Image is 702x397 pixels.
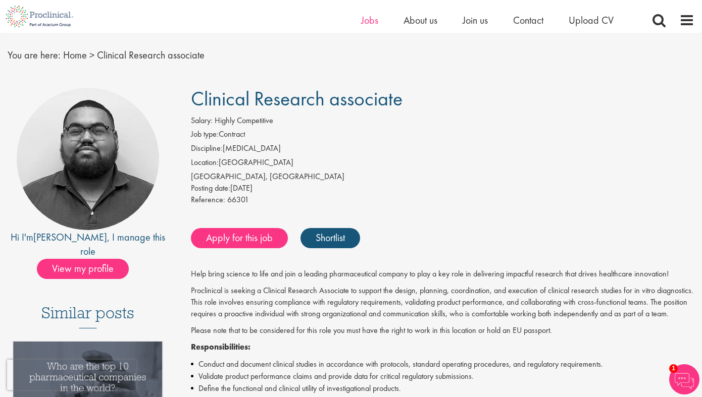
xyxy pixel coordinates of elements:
iframe: reCAPTCHA [7,360,136,390]
p: Please note that to be considered for this role you must have the right to work in this location ... [191,325,695,336]
li: [GEOGRAPHIC_DATA] [191,157,695,171]
p: Help bring science to life and join a leading pharmaceutical company to play a key role in delive... [191,268,695,280]
span: Posting date: [191,183,230,193]
div: Hi I'm , I manage this role [8,230,168,259]
p: Proclinical is seeking a Clinical Research Associate to support the design, planning, coordinatio... [191,285,695,320]
img: Chatbot [669,364,699,394]
label: Reference: [191,194,225,206]
a: Upload CV [569,14,614,27]
a: Contact [513,14,543,27]
li: Conduct and document clinical studies in accordance with protocols, standard operating procedures... [191,358,695,370]
li: Validate product performance claims and provide data for critical regulatory submissions. [191,370,695,382]
li: Contract [191,129,695,143]
div: [DATE] [191,183,695,194]
span: 66301 [227,194,249,205]
a: View my profile [37,261,139,274]
li: Define the functional and clinical utility of investigational products. [191,382,695,394]
label: Salary: [191,115,213,127]
a: breadcrumb link [63,48,87,62]
a: About us [404,14,437,27]
span: View my profile [37,259,129,279]
span: > [89,48,94,62]
h3: Similar posts [41,304,134,328]
label: Discipline: [191,143,223,154]
span: You are here: [8,48,61,62]
a: Shortlist [300,228,360,248]
strong: Responsibilities: [191,342,250,352]
span: Clinical Research associate [191,86,403,111]
a: Join us [463,14,488,27]
li: [MEDICAL_DATA] [191,143,695,157]
label: Location: [191,157,219,168]
a: Jobs [361,14,378,27]
span: 1 [669,364,678,373]
div: [GEOGRAPHIC_DATA], [GEOGRAPHIC_DATA] [191,171,695,183]
label: Job type: [191,129,219,140]
a: Apply for this job [191,228,288,248]
img: imeage of recruiter Ashley Bennett [17,88,159,230]
span: Highly Competitive [215,115,273,126]
a: [PERSON_NAME] [33,231,107,244]
span: Clinical Research associate [97,48,205,62]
